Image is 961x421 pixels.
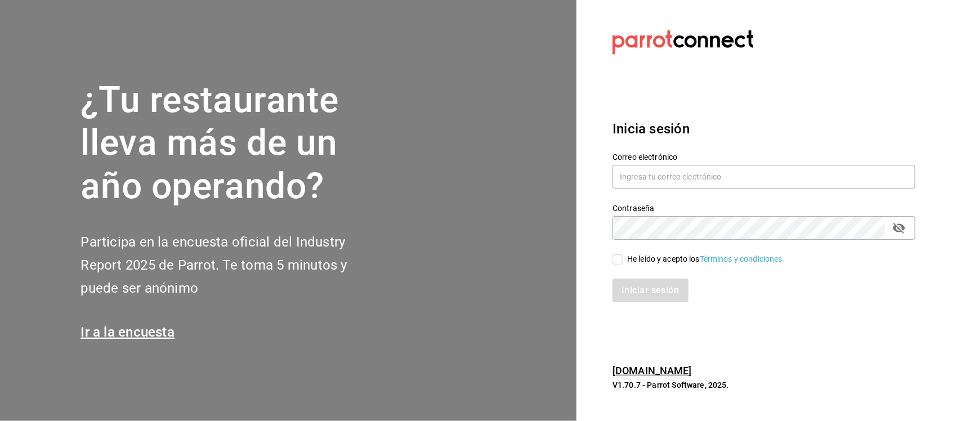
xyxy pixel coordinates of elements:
[613,153,915,161] label: Correo electrónico
[81,231,385,299] h2: Participa en la encuesta oficial del Industry Report 2025 de Parrot. Te toma 5 minutos y puede se...
[613,204,915,212] label: Contraseña
[613,379,915,391] p: V1.70.7 - Parrot Software, 2025.
[613,165,915,189] input: Ingresa tu correo electrónico
[890,218,909,238] button: passwordField
[627,253,785,265] div: He leído y acepto los
[613,119,915,139] h3: Inicia sesión
[81,324,175,340] a: Ir a la encuesta
[613,365,692,377] a: [DOMAIN_NAME]
[81,79,385,208] h1: ¿Tu restaurante lleva más de un año operando?
[700,254,785,263] a: Términos y condiciones.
